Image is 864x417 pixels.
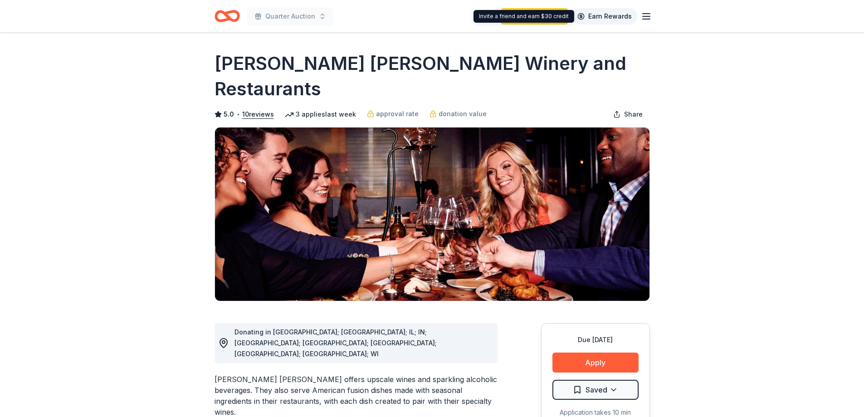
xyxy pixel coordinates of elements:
[473,10,574,23] div: Invite a friend and earn $30 credit
[552,353,639,373] button: Apply
[215,5,240,27] a: Home
[242,109,274,120] button: 10reviews
[430,108,487,119] a: donation value
[552,380,639,400] button: Saved
[501,8,568,25] a: Start free trial
[606,105,650,123] button: Share
[265,11,315,22] span: Quarter Auction
[572,8,637,25] a: Earn Rewards
[624,109,643,120] span: Share
[376,108,419,119] span: approval rate
[367,108,419,119] a: approval rate
[215,51,650,102] h1: [PERSON_NAME] [PERSON_NAME] Winery and Restaurants
[224,109,234,120] span: 5.0
[247,7,333,25] button: Quarter Auction
[586,384,607,396] span: Saved
[215,128,649,301] img: Image for Cooper's Hawk Winery and Restaurants
[234,328,437,358] span: Donating in [GEOGRAPHIC_DATA]; [GEOGRAPHIC_DATA]; IL; IN; [GEOGRAPHIC_DATA]; [GEOGRAPHIC_DATA]; [...
[439,108,487,119] span: donation value
[552,334,639,345] div: Due [DATE]
[285,109,356,120] div: 3 applies last week
[236,111,239,118] span: •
